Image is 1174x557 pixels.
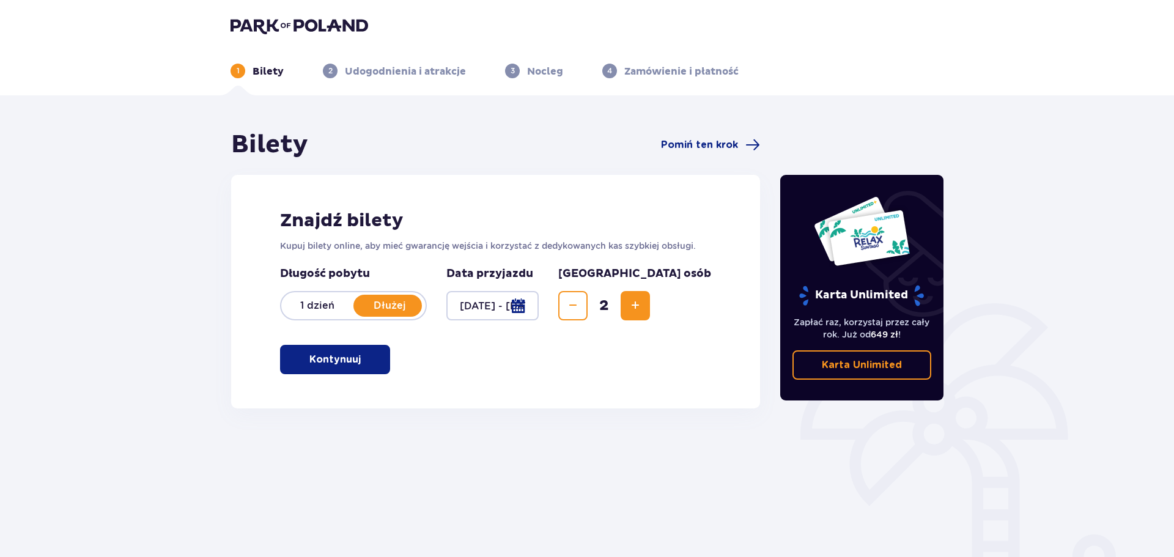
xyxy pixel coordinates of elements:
a: Karta Unlimited [792,350,932,380]
p: Karta Unlimited [798,285,925,306]
p: Nocleg [527,65,563,78]
h1: Bilety [231,130,308,160]
span: 2 [590,297,618,315]
p: Data przyjazdu [446,267,533,281]
span: 649 zł [871,330,898,339]
p: Karta Unlimited [822,358,902,372]
p: 1 dzień [281,299,353,312]
p: Zamówienie i płatność [624,65,739,78]
p: Udogodnienia i atrakcje [345,65,466,78]
span: Pomiń ten krok [661,138,738,152]
button: Increase [621,291,650,320]
p: Dłużej [353,299,426,312]
p: Kupuj bilety online, aby mieć gwarancję wejścia i korzystać z dedykowanych kas szybkiej obsługi. [280,240,711,252]
p: Kontynuuj [309,353,361,366]
p: [GEOGRAPHIC_DATA] osób [558,267,711,281]
a: Pomiń ten krok [661,138,760,152]
p: 3 [511,65,515,76]
button: Decrease [558,291,588,320]
p: 4 [607,65,612,76]
p: Długość pobytu [280,267,427,281]
img: Park of Poland logo [231,17,368,34]
p: Bilety [253,65,284,78]
p: Zapłać raz, korzystaj przez cały rok. Już od ! [792,316,932,341]
button: Kontynuuj [280,345,390,374]
h2: Znajdź bilety [280,209,711,232]
p: 2 [328,65,333,76]
p: 1 [237,65,240,76]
